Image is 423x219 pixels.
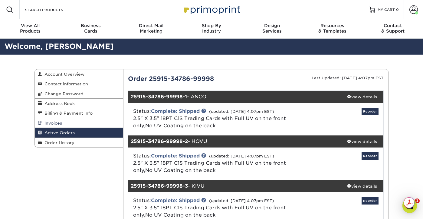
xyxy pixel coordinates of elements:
a: Order History [35,138,123,147]
span: Billing & Payment Info [42,111,93,116]
a: view details [341,135,383,148]
a: Reorder [362,197,379,205]
a: Complete: Shipped [151,153,200,159]
div: Open Intercom Messenger [402,198,417,213]
div: Status: [129,197,298,219]
div: & Templates [302,23,363,34]
div: Marketing [121,23,181,34]
span: Direct Mail [121,23,181,28]
div: Order 25915-34786-99998 [123,74,256,83]
a: DesignServices [242,19,302,39]
a: view details [341,180,383,192]
span: Change Password [42,91,84,96]
span: Address Book [42,101,75,106]
div: Status: [129,152,298,174]
a: Resources& Templates [302,19,363,39]
span: Account Overview [42,72,84,77]
div: view details [341,94,383,100]
small: Last Updated: [DATE] 4:07pm EST [312,76,384,80]
small: (updated: [DATE] 4:07pm EST) [209,154,274,158]
span: Contact Information [42,81,88,86]
a: Billing & Payment Info [35,108,123,118]
div: - ANCO [128,91,341,103]
a: view details [341,91,383,103]
a: Reorder [362,152,379,160]
a: BusinessCards [61,19,121,39]
span: 0 [396,8,399,12]
span: Resources [302,23,363,28]
a: 2.5" X 3.5" 18PT C1S Trading Cards with Full UV on the front only,No UV Coating on the back [133,160,286,173]
div: Services [242,23,302,34]
div: Industry [181,23,242,34]
div: - KIVU [128,180,341,192]
strong: 25915-34786-99998-2 [131,138,188,144]
a: Direct MailMarketing [121,19,181,39]
input: SEARCH PRODUCTS..... [25,6,84,13]
a: Contact Information [35,79,123,89]
div: view details [341,138,383,144]
a: Reorder [362,108,379,115]
span: Invoices [42,121,62,125]
small: (updated: [DATE] 4:07pm EST) [209,198,274,203]
a: Account Overview [35,69,123,79]
span: Design [242,23,302,28]
img: Primoprint [181,3,242,16]
a: Contact& Support [362,19,423,39]
div: view details [341,183,383,189]
a: Shop ByIndustry [181,19,242,39]
a: Complete: Shipped [151,198,200,203]
a: 2.5" X 3.5" 18PT C1S Trading Cards with Full UV on the front only,No UV Coating on the back [133,205,286,218]
strong: 25915-34786-99998-1 [131,94,187,100]
a: Active Orders [35,128,123,138]
span: Active Orders [42,130,75,135]
div: - HOVU [128,135,341,148]
a: Complete: Shipped [151,108,200,114]
span: Shop By [181,23,242,28]
div: Status: [129,108,298,129]
a: 2.5" X 3.5" 18PT C1S Trading Cards with Full UV on the front only,No UV Coating on the back [133,116,286,129]
span: Order History [42,140,74,145]
span: Contact [362,23,423,28]
span: Business [61,23,121,28]
a: Address Book [35,99,123,108]
div: & Support [362,23,423,34]
small: (updated: [DATE] 4:07pm EST) [209,109,274,114]
a: Invoices [35,118,123,128]
strong: 25915-34786-99998-3 [131,183,188,189]
a: Change Password [35,89,123,99]
div: Cards [61,23,121,34]
span: MY CART [378,7,395,12]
